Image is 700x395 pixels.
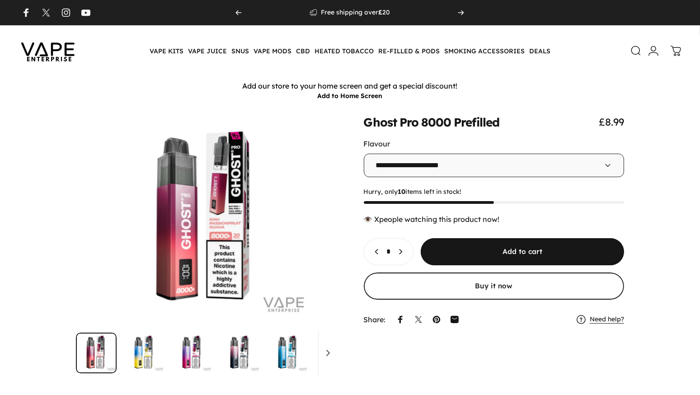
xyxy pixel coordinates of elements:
[364,215,625,224] div: 👁️ people watching this product now!
[172,333,212,373] button: Go to item
[599,116,624,128] span: £8.99
[229,42,251,61] summary: SNUS
[76,116,337,326] button: Open media 1 in modal
[364,239,385,265] button: Decrease quantity for Ghost Pro 8000 Prefilled Pod Vape Kit
[172,333,212,373] img: Ghost Pro 8000 Prefilled Pod Vape Kit
[364,273,625,300] button: Buy it now
[527,42,553,61] a: DEALS
[76,333,117,373] button: Go to item
[376,42,442,61] summary: RE-FILLED & PODS
[124,333,164,373] button: Go to item
[124,333,164,373] img: Ghost Pro 8000 Prefilled Pod Vape Kit
[392,239,413,265] button: Increase quantity for Ghost Pro 8000 Prefilled Pod Vape Kit
[268,333,308,373] img: Ghost Pro 8000 Prefilled Pod Vape Kit
[399,117,419,128] animate-element: Pro
[364,316,386,323] p: Share:
[220,333,260,373] button: Go to item
[421,117,451,128] animate-element: 8000
[76,333,117,373] img: Ghost Pro 8000 Prefilled Pod Vape Kit
[398,188,406,196] strong: 10
[315,333,356,373] button: Go to item
[378,8,382,16] strong: £
[590,315,624,324] a: Need help?
[318,92,383,100] button: Add to Home Screen
[147,42,553,61] nav: Primary
[76,116,337,374] media-gallery: Gallery Viewer
[364,188,625,196] span: Hurry, only items left in stock!
[251,42,294,61] summary: VAPE MODS
[220,333,260,373] img: Ghost Pro 8000 Prefilled Pod Vape Kit
[312,42,376,61] summary: HEATED TOBACCO
[321,9,390,17] p: Free shipping over 20
[7,30,89,72] img: Vape Enterprise
[315,333,356,373] img: Ghost Pro 8000 Prefilled Pod Vape Kit
[294,42,312,61] summary: CBD
[268,333,308,373] button: Go to item
[364,139,390,148] label: Flavour
[147,42,186,61] summary: VAPE KITS
[186,42,229,61] summary: VAPE JUICE
[364,117,397,128] animate-element: Ghost
[666,41,686,61] a: 0 items
[421,238,625,265] button: Add to cart
[442,42,527,61] summary: SMOKING ACCESSORIES
[454,117,500,128] animate-element: Prefilled
[2,81,698,91] p: Add our store to your home screen and get a special discount!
